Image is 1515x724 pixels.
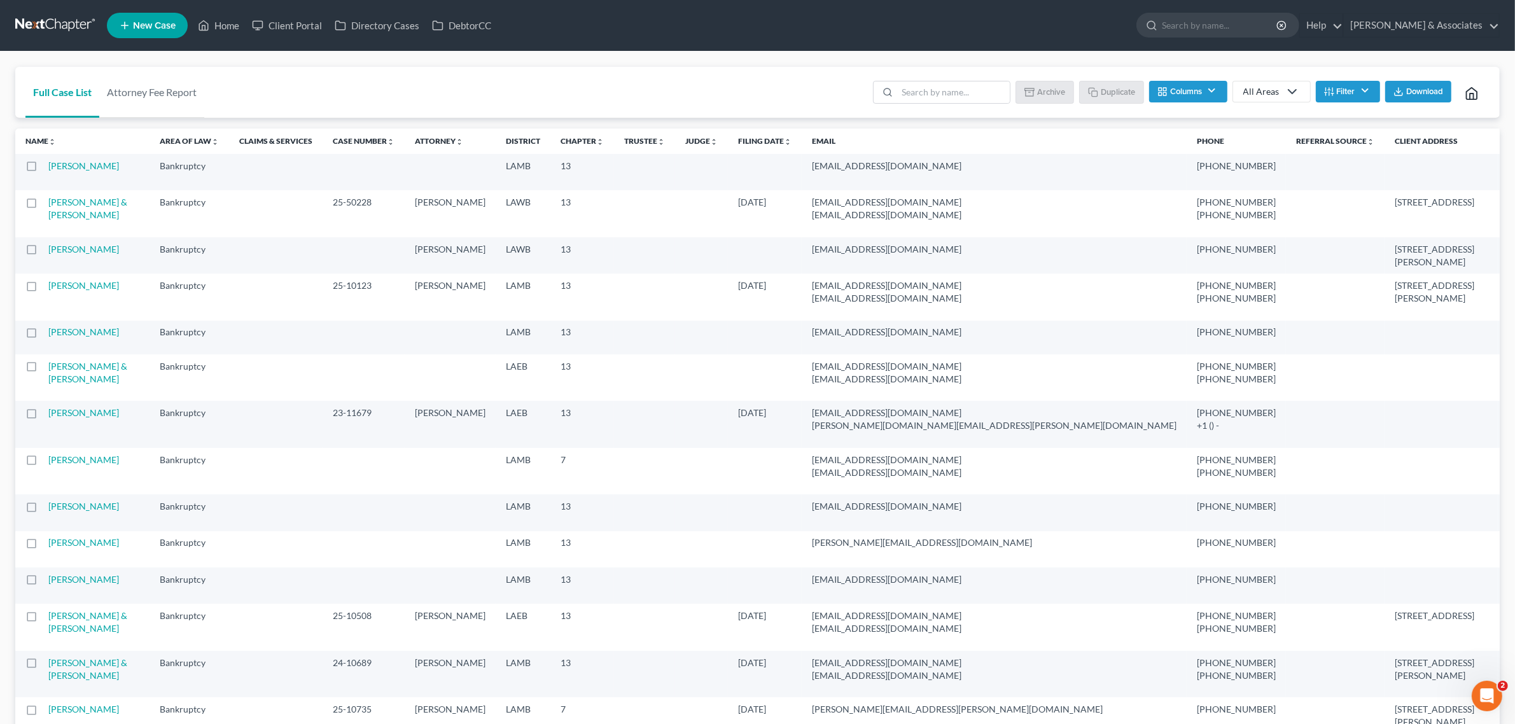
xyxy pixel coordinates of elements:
[150,531,229,567] td: Bankruptcy
[738,136,792,146] a: Filing Dateunfold_more
[1296,136,1374,146] a: Referral Sourceunfold_more
[211,138,219,146] i: unfold_more
[1344,14,1499,37] a: [PERSON_NAME] & Associates
[496,129,550,154] th: District
[246,14,328,37] a: Client Portal
[784,138,792,146] i: unfold_more
[323,401,405,447] td: 23-11679
[812,243,1176,256] pre: [EMAIL_ADDRESS][DOMAIN_NAME]
[150,154,229,190] td: Bankruptcy
[812,454,1176,479] pre: [EMAIL_ADDRESS][DOMAIN_NAME] [EMAIL_ADDRESS][DOMAIN_NAME]
[1197,703,1276,716] pre: [PHONE_NUMBER]
[323,651,405,697] td: 24-10689
[25,67,99,118] a: Full Case List
[496,354,550,401] td: LAEB
[48,407,119,418] a: [PERSON_NAME]
[496,401,550,447] td: LAEB
[48,610,127,634] a: [PERSON_NAME] & [PERSON_NAME]
[550,321,614,354] td: 13
[405,274,496,320] td: [PERSON_NAME]
[812,500,1176,513] pre: [EMAIL_ADDRESS][DOMAIN_NAME]
[550,494,614,531] td: 13
[1316,81,1380,102] button: Filter
[405,237,496,274] td: [PERSON_NAME]
[710,138,718,146] i: unfold_more
[48,160,119,171] a: [PERSON_NAME]
[456,138,463,146] i: unfold_more
[812,279,1176,305] pre: [EMAIL_ADDRESS][DOMAIN_NAME] [EMAIL_ADDRESS][DOMAIN_NAME]
[812,407,1176,432] pre: [EMAIL_ADDRESS][DOMAIN_NAME] [PERSON_NAME][DOMAIN_NAME][EMAIL_ADDRESS][PERSON_NAME][DOMAIN_NAME]
[1367,138,1374,146] i: unfold_more
[48,501,119,512] a: [PERSON_NAME]
[323,604,405,650] td: 25-10508
[323,190,405,237] td: 25-50228
[1197,160,1276,172] pre: [PHONE_NUMBER]
[812,609,1176,635] pre: [EMAIL_ADDRESS][DOMAIN_NAME] [EMAIL_ADDRESS][DOMAIN_NAME]
[150,401,229,447] td: Bankruptcy
[812,160,1176,172] pre: [EMAIL_ADDRESS][DOMAIN_NAME]
[150,567,229,604] td: Bankruptcy
[426,14,498,37] a: DebtorCC
[1187,129,1286,154] th: Phone
[25,136,56,146] a: Nameunfold_more
[1385,81,1451,102] button: Download
[812,703,1176,716] pre: [PERSON_NAME][EMAIL_ADDRESS][PERSON_NAME][DOMAIN_NAME]
[1243,85,1280,98] div: All Areas
[550,237,614,274] td: 13
[1385,274,1498,320] td: [STREET_ADDRESS][PERSON_NAME]
[48,361,127,384] a: [PERSON_NAME] & [PERSON_NAME]
[496,531,550,567] td: LAMB
[1197,609,1276,635] pre: [PHONE_NUMBER] [PHONE_NUMBER]
[333,136,394,146] a: Case Numberunfold_more
[229,129,323,154] th: Claims & Services
[150,274,229,320] td: Bankruptcy
[48,704,119,714] a: [PERSON_NAME]
[496,237,550,274] td: LAWB
[133,21,176,31] span: New Case
[1197,196,1276,221] pre: [PHONE_NUMBER] [PHONE_NUMBER]
[1300,14,1343,37] a: Help
[496,190,550,237] td: LAWB
[48,138,56,146] i: unfold_more
[728,651,802,697] td: [DATE]
[405,651,496,697] td: [PERSON_NAME]
[405,604,496,650] td: [PERSON_NAME]
[48,280,119,291] a: [PERSON_NAME]
[415,136,463,146] a: Attorneyunfold_more
[496,274,550,320] td: LAMB
[1385,129,1498,154] th: Client Address
[150,651,229,697] td: Bankruptcy
[1197,536,1276,549] pre: [PHONE_NUMBER]
[550,567,614,604] td: 13
[550,604,614,650] td: 13
[150,604,229,650] td: Bankruptcy
[48,454,119,465] a: [PERSON_NAME]
[897,81,1010,103] input: Search by name...
[550,531,614,567] td: 13
[550,448,614,494] td: 7
[405,401,496,447] td: [PERSON_NAME]
[48,657,127,681] a: [PERSON_NAME] & [PERSON_NAME]
[812,657,1176,682] pre: [EMAIL_ADDRESS][DOMAIN_NAME] [EMAIL_ADDRESS][DOMAIN_NAME]
[405,190,496,237] td: [PERSON_NAME]
[561,136,604,146] a: Chapterunfold_more
[728,190,802,237] td: [DATE]
[48,197,127,220] a: [PERSON_NAME] & [PERSON_NAME]
[596,138,604,146] i: unfold_more
[1197,279,1276,305] pre: [PHONE_NUMBER] [PHONE_NUMBER]
[802,129,1187,154] th: Email
[812,196,1176,221] pre: [EMAIL_ADDRESS][DOMAIN_NAME] [EMAIL_ADDRESS][DOMAIN_NAME]
[496,448,550,494] td: LAMB
[150,190,229,237] td: Bankruptcy
[685,136,718,146] a: Judgeunfold_more
[48,574,119,585] a: [PERSON_NAME]
[1197,326,1276,338] pre: [PHONE_NUMBER]
[150,321,229,354] td: Bankruptcy
[496,321,550,354] td: LAMB
[496,604,550,650] td: LAEB
[1197,454,1276,479] pre: [PHONE_NUMBER] [PHONE_NUMBER]
[812,326,1176,338] pre: [EMAIL_ADDRESS][DOMAIN_NAME]
[728,274,802,320] td: [DATE]
[150,448,229,494] td: Bankruptcy
[550,190,614,237] td: 13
